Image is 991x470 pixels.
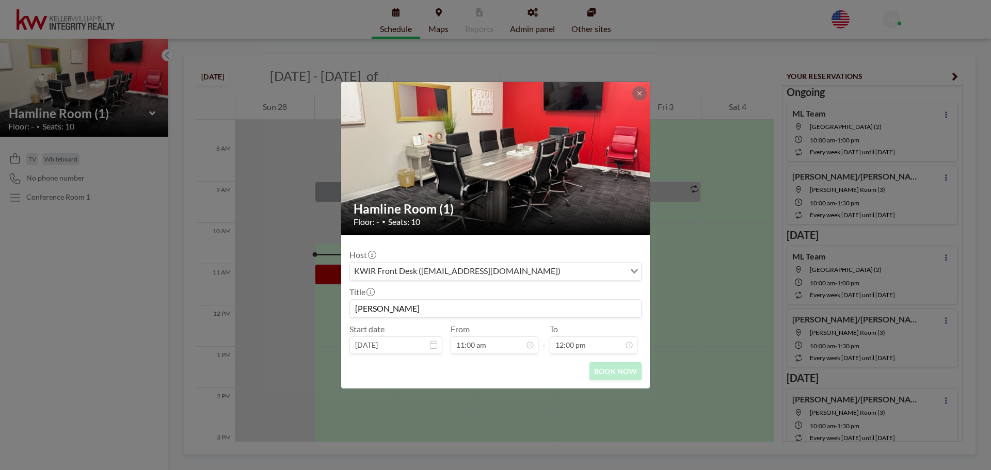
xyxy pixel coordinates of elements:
[589,362,642,380] button: BOOK NOW
[542,328,546,350] span: -
[354,217,379,227] span: Floor: -
[382,218,386,225] span: •
[451,324,470,334] label: From
[564,265,624,278] input: Search for option
[341,42,651,274] img: 537.jpg
[388,217,420,227] span: Seats: 10
[550,324,558,334] label: To
[352,265,563,278] span: KWIR Front Desk ([EMAIL_ADDRESS][DOMAIN_NAME])
[349,287,374,297] label: Title
[349,250,375,260] label: Host
[349,324,385,334] label: Start date
[354,201,638,217] h2: Hamline Room (1)
[350,300,641,317] input: KWIR's reservation
[350,263,641,280] div: Search for option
